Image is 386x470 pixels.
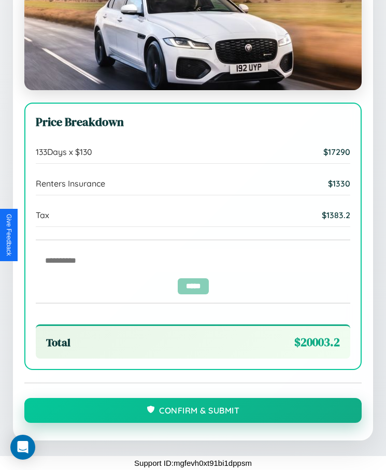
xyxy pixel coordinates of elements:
span: Tax [36,210,49,220]
span: Renters Insurance [36,178,105,189]
span: 133 Days x $ 130 [36,147,92,157]
div: Open Intercom Messenger [10,435,35,460]
p: Support ID: mgfevh0xt91bi1dppsm [134,456,252,470]
span: Total [46,335,70,350]
span: $ 1330 [328,178,350,189]
h3: Price Breakdown [36,114,350,130]
button: Confirm & Submit [24,398,362,423]
span: $ 1383.2 [322,210,350,220]
span: $ 20003.2 [294,334,340,350]
span: $ 17290 [323,147,350,157]
div: Give Feedback [5,214,12,256]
